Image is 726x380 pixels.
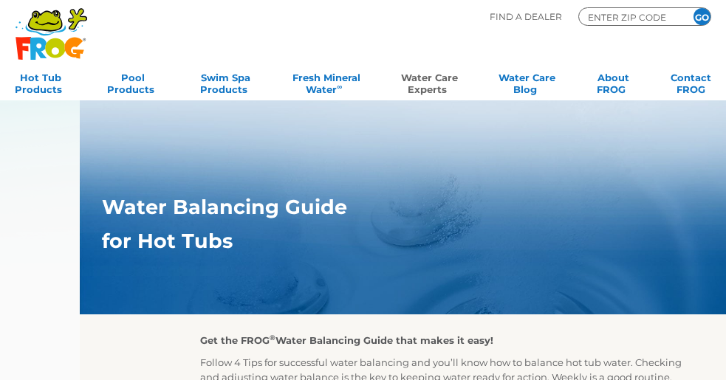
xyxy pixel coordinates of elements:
a: PoolProducts [107,67,159,97]
a: Water CareExperts [401,67,458,97]
a: Hot TubProducts [15,67,66,97]
a: Swim SpaProducts [200,67,252,97]
input: GO [694,8,710,25]
p: Find A Dealer [490,7,562,26]
sup: ∞ [337,83,342,91]
a: AboutFROG [597,67,630,97]
a: Fresh MineralWater∞ [292,67,360,97]
sup: ® [270,334,275,342]
a: ContactFROG [671,67,711,97]
a: Water CareBlog [499,67,555,97]
strong: Get the FROG Water Balancing Guide that makes it easy! [200,334,493,346]
input: Zip Code Form [586,10,675,24]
